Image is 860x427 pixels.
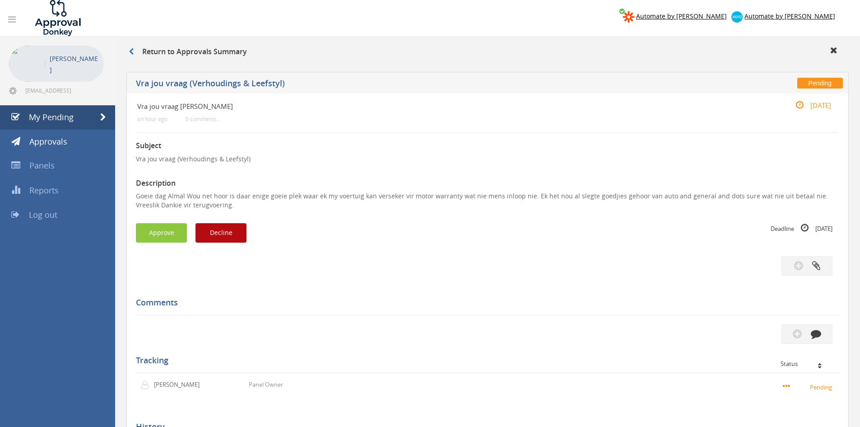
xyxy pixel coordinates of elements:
[136,179,839,188] h3: Description
[623,11,634,23] img: zapier-logomark.png
[29,185,59,196] span: Reports
[783,382,835,392] small: Pending
[731,11,743,23] img: xero-logo.png
[25,87,102,94] span: [EMAIL_ADDRESS][DOMAIN_NAME]
[140,380,154,389] img: user-icon.png
[29,209,57,220] span: Log out
[249,380,283,389] p: Panel Owner
[786,100,831,110] small: [DATE]
[50,53,99,75] p: [PERSON_NAME]
[136,155,839,164] p: Vra jou vraag (Verhoudings & Leefstyl)
[797,78,843,89] span: Pending
[136,79,630,90] h5: Vra jou vraag (Verhoudings & Leefstyl)
[136,356,832,365] h5: Tracking
[137,116,167,122] small: an hour ago
[136,298,832,307] h5: Comments
[136,142,839,150] h3: Subject
[195,223,246,243] button: Decline
[154,380,206,389] p: [PERSON_NAME]
[129,48,247,56] h3: Return to Approvals Summary
[771,223,832,233] small: Deadline [DATE]
[29,136,67,147] span: Approvals
[136,223,187,243] button: Approve
[781,361,832,367] div: Status
[636,12,727,20] span: Automate by [PERSON_NAME]
[29,112,74,122] span: My Pending
[744,12,835,20] span: Automate by [PERSON_NAME]
[136,192,839,210] p: Goeie dag Almal Wou net hoor is daar enige goeie plek waar ek my voertuig kan verseker vir motor ...
[186,116,221,122] small: 0 comments...
[137,103,721,110] h4: Vra jou vraag [PERSON_NAME]
[29,160,55,171] span: Panels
